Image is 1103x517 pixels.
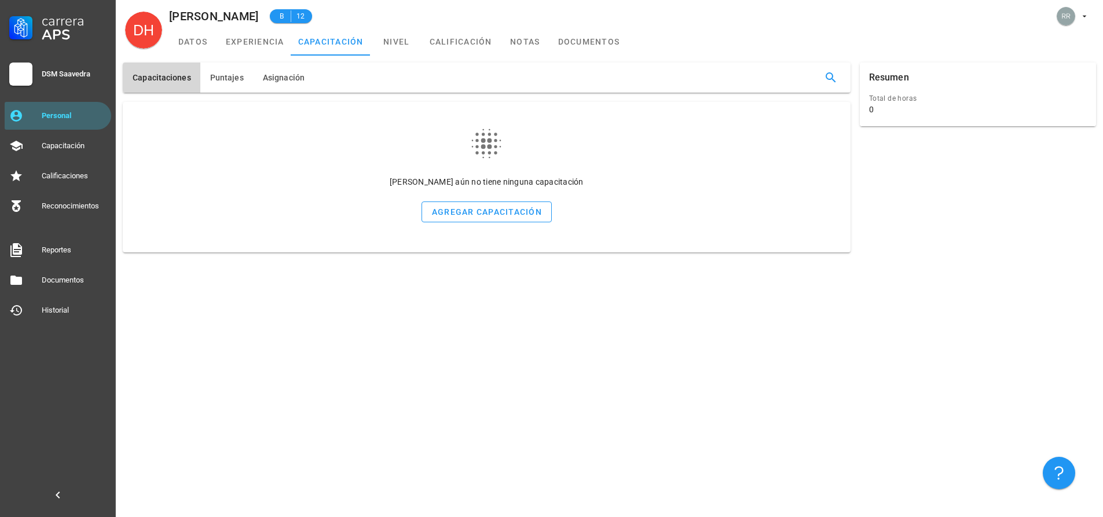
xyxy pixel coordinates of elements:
span: Asignación [262,73,305,82]
a: Capacitación [5,132,111,160]
a: notas [499,28,551,56]
span: B [277,10,286,22]
button: Capacitaciones [123,63,200,93]
div: [PERSON_NAME] [169,10,258,23]
div: Historial [42,306,107,315]
span: DH [133,12,154,49]
button: agregar capacitación [422,201,552,222]
span: 12 [296,10,305,22]
a: Historial [5,296,111,324]
a: calificación [423,28,499,56]
div: Calificaciones [42,171,107,181]
div: Resumen [869,63,909,93]
div: avatar [125,12,162,49]
div: Personal [42,111,107,120]
div: Total de horas [869,93,1087,104]
a: Personal [5,102,111,130]
div: Capacitación [42,141,107,151]
div: Documentos [42,276,107,285]
div: 0 [869,104,874,115]
a: Reconocimientos [5,192,111,220]
div: agregar capacitación [431,207,542,217]
button: Puntajes [200,63,253,93]
a: Reportes [5,236,111,264]
div: DSM Saavedra [42,69,107,79]
span: Capacitaciones [132,73,191,82]
a: datos [167,28,219,56]
div: Reconocimientos [42,201,107,211]
div: APS [42,28,107,42]
div: [PERSON_NAME] aún no tiene ninguna capacitación [139,176,834,188]
a: experiencia [219,28,291,56]
a: nivel [371,28,423,56]
a: Calificaciones [5,162,111,190]
div: Reportes [42,245,107,255]
a: Documentos [5,266,111,294]
div: avatar [1057,7,1075,25]
a: documentos [551,28,627,56]
a: capacitación [291,28,371,56]
button: Asignación [253,63,314,93]
span: Puntajes [210,73,244,82]
div: Carrera [42,14,107,28]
